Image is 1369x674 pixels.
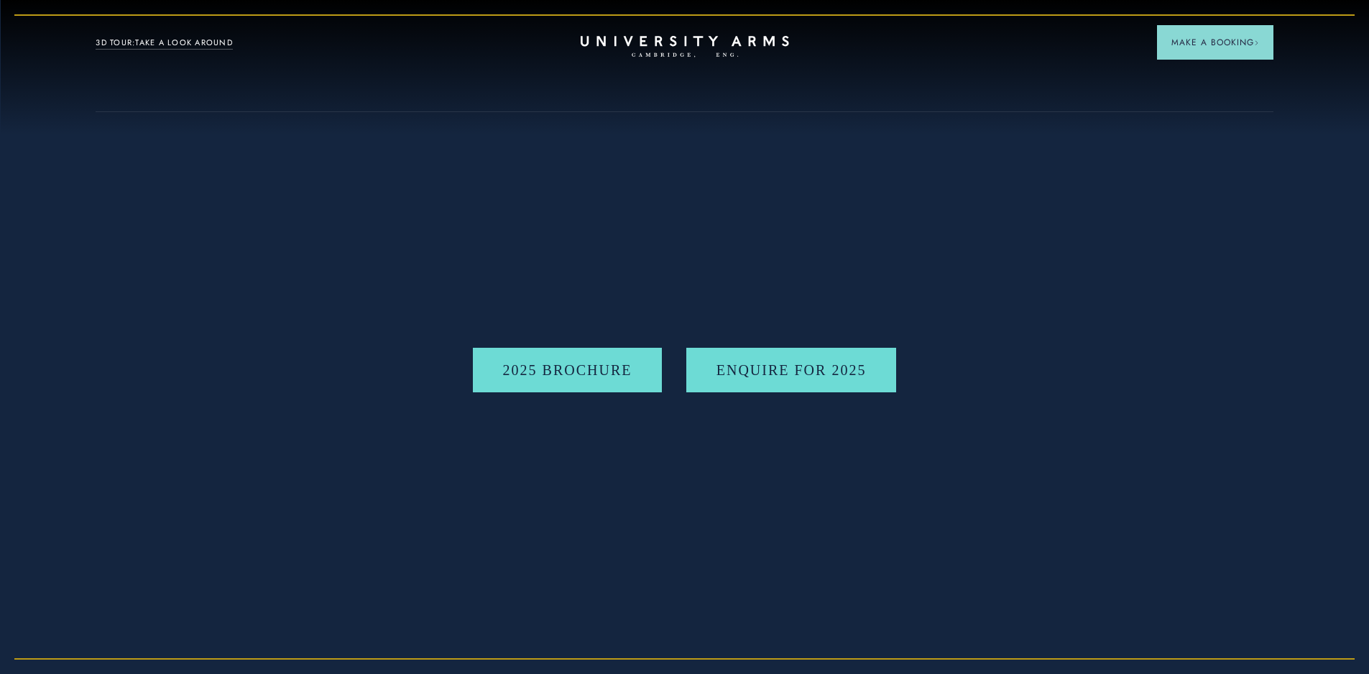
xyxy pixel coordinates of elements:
span: Make a Booking [1171,36,1259,49]
a: Enquire for 2025 [686,348,897,392]
button: Make a BookingArrow icon [1157,25,1273,60]
a: 2025 BROCHURE [473,348,663,392]
a: 3D TOUR:TAKE A LOOK AROUND [96,37,233,50]
img: Arrow icon [1254,40,1259,45]
a: Home [581,36,789,58]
